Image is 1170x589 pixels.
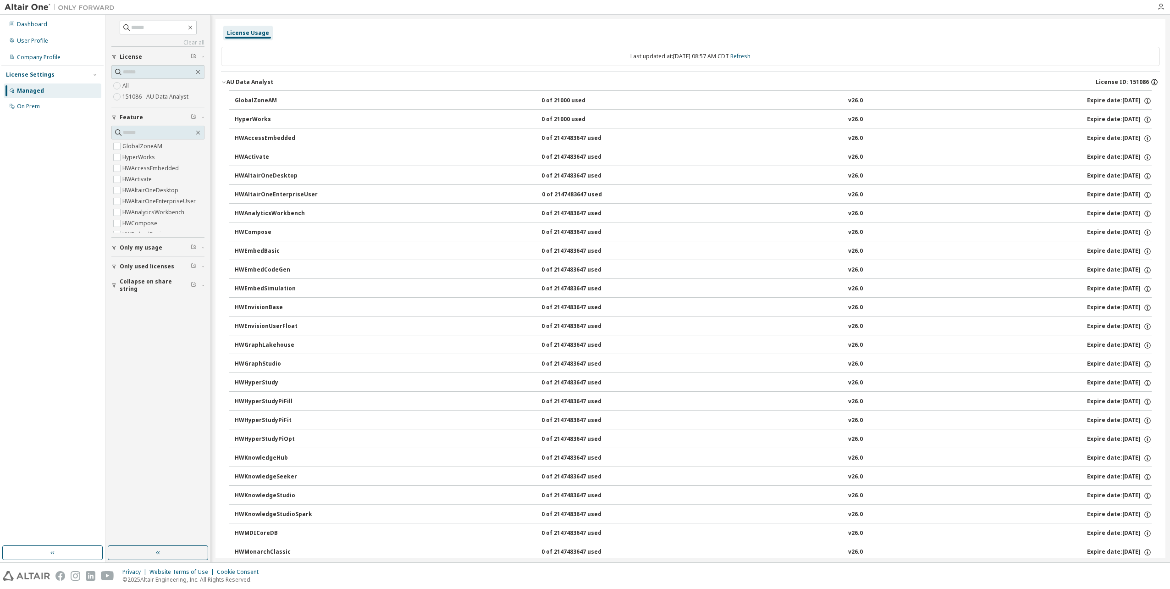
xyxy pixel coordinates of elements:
[235,392,1152,412] button: HWHyperStudyPiFill0 of 2147483647 usedv26.0Expire date:[DATE]
[848,97,863,105] div: v26.0
[235,417,317,425] div: HWHyperStudyPiFit
[235,241,1152,261] button: HWEmbedBasic0 of 2147483647 usedv26.0Expire date:[DATE]
[848,511,863,519] div: v26.0
[235,298,1152,318] button: HWEnvisionBase0 of 2147483647 usedv26.0Expire date:[DATE]
[235,486,1152,506] button: HWKnowledgeStudio0 of 2147483647 usedv26.0Expire date:[DATE]
[848,379,863,387] div: v26.0
[120,53,142,61] span: License
[111,256,204,277] button: Only used licenses
[17,37,48,44] div: User Profile
[541,492,624,500] div: 0 of 2147483647 used
[1087,492,1152,500] div: Expire date: [DATE]
[848,360,863,368] div: v26.0
[17,103,40,110] div: On Prem
[120,263,174,270] span: Only used licenses
[848,134,863,143] div: v26.0
[1087,191,1152,199] div: Expire date: [DATE]
[17,21,47,28] div: Dashboard
[730,52,751,60] a: Refresh
[122,141,164,152] label: GlobalZoneAM
[848,304,863,312] div: v26.0
[122,576,264,583] p: © 2025 Altair Engineering, Inc. All Rights Reserved.
[5,3,119,12] img: Altair One
[848,228,863,237] div: v26.0
[111,275,204,295] button: Collapse on share string
[848,191,863,199] div: v26.0
[235,322,317,331] div: HWEnvisionUserFloat
[235,260,1152,280] button: HWEmbedCodeGen0 of 2147483647 usedv26.0Expire date:[DATE]
[541,379,624,387] div: 0 of 2147483647 used
[1087,285,1152,293] div: Expire date: [DATE]
[1087,341,1152,350] div: Expire date: [DATE]
[541,172,624,180] div: 0 of 2147483647 used
[1087,398,1152,406] div: Expire date: [DATE]
[120,244,162,251] span: Only my usage
[111,39,204,46] a: Clear all
[541,285,624,293] div: 0 of 2147483647 used
[235,505,1152,525] button: HWKnowledgeStudioSpark0 of 2147483647 usedv26.0Expire date:[DATE]
[235,153,317,161] div: HWActivate
[122,152,157,163] label: HyperWorks
[541,228,624,237] div: 0 of 2147483647 used
[848,210,863,218] div: v26.0
[235,411,1152,431] button: HWHyperStudyPiFit0 of 2147483647 usedv26.0Expire date:[DATE]
[120,278,191,293] span: Collapse on share string
[122,174,154,185] label: HWActivate
[191,244,196,251] span: Clear filter
[191,53,196,61] span: Clear filter
[848,417,863,425] div: v26.0
[1087,435,1152,444] div: Expire date: [DATE]
[1087,228,1152,237] div: Expire date: [DATE]
[235,110,1152,130] button: HyperWorks0 of 21000 usedv26.0Expire date:[DATE]
[1087,134,1152,143] div: Expire date: [DATE]
[1087,266,1152,274] div: Expire date: [DATE]
[191,263,196,270] span: Clear filter
[235,191,318,199] div: HWAltairOneEnterpriseUser
[541,454,624,462] div: 0 of 2147483647 used
[111,47,204,67] button: License
[235,548,317,556] div: HWMonarchClassic
[541,511,624,519] div: 0 of 2147483647 used
[235,317,1152,337] button: HWEnvisionUserFloat0 of 2147483647 usedv26.0Expire date:[DATE]
[1087,379,1152,387] div: Expire date: [DATE]
[226,78,273,86] div: AU Data Analyst
[235,304,317,312] div: HWEnvisionBase
[235,97,317,105] div: GlobalZoneAM
[122,91,190,102] label: 151086 - AU Data Analyst
[86,571,95,581] img: linkedin.svg
[848,116,863,124] div: v26.0
[235,210,317,218] div: HWAnalyticsWorkbench
[235,279,1152,299] button: HWEmbedSimulation0 of 2147483647 usedv26.0Expire date:[DATE]
[1087,116,1152,124] div: Expire date: [DATE]
[3,571,50,581] img: altair_logo.svg
[848,473,863,481] div: v26.0
[1087,454,1152,462] div: Expire date: [DATE]
[848,529,863,538] div: v26.0
[848,341,863,350] div: v26.0
[235,454,317,462] div: HWKnowledgeHub
[217,568,264,576] div: Cookie Consent
[235,134,317,143] div: HWAccessEmbedded
[541,398,624,406] div: 0 of 2147483647 used
[235,128,1152,149] button: HWAccessEmbedded0 of 2147483647 usedv26.0Expire date:[DATE]
[235,335,1152,356] button: HWGraphLakehouse0 of 2147483647 usedv26.0Expire date:[DATE]
[1087,172,1152,180] div: Expire date: [DATE]
[191,114,196,121] span: Clear filter
[122,229,166,240] label: HWEmbedBasic
[541,247,624,256] div: 0 of 2147483647 used
[235,542,1152,562] button: HWMonarchClassic0 of 2147483647 usedv26.0Expire date:[DATE]
[227,29,269,37] div: License Usage
[541,134,624,143] div: 0 of 2147483647 used
[541,341,624,350] div: 0 of 2147483647 used
[848,153,863,161] div: v26.0
[235,341,317,350] div: HWGraphLakehouse
[848,266,863,274] div: v26.0
[541,548,624,556] div: 0 of 2147483647 used
[541,435,624,444] div: 0 of 2147483647 used
[235,222,1152,243] button: HWCompose0 of 2147483647 usedv26.0Expire date:[DATE]
[541,360,624,368] div: 0 of 2147483647 used
[235,247,317,256] div: HWEmbedBasic
[235,266,317,274] div: HWEmbedCodeGen
[221,72,1160,92] button: AU Data AnalystLicense ID: 151086
[1087,473,1152,481] div: Expire date: [DATE]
